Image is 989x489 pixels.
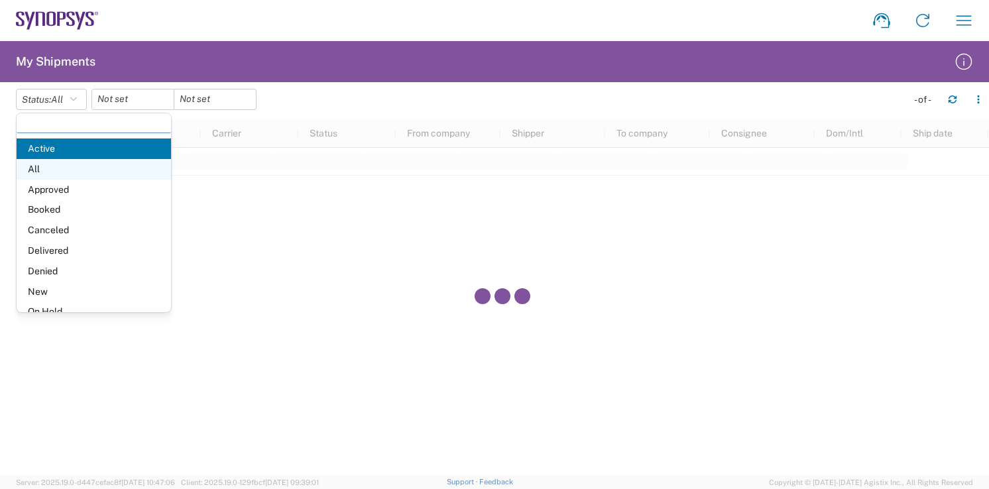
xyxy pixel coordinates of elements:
input: Not set [92,89,174,109]
span: Booked [17,199,171,220]
a: Feedback [479,478,513,486]
span: On Hold [17,301,171,322]
input: Not set [174,89,256,109]
span: Approved [17,180,171,200]
span: Copyright © [DATE]-[DATE] Agistix Inc., All Rights Reserved [769,476,973,488]
span: All [17,159,171,180]
span: All [51,94,63,105]
span: Active [17,138,171,159]
h2: My Shipments [16,54,95,70]
span: Server: 2025.19.0-d447cefac8f [16,478,175,486]
button: Status:All [16,89,87,110]
span: Client: 2025.19.0-129fbcf [181,478,319,486]
span: Denied [17,261,171,282]
span: Delivered [17,241,171,261]
div: - of - [914,93,937,105]
span: [DATE] 09:39:01 [265,478,319,486]
span: New [17,282,171,302]
a: Support [447,478,480,486]
span: Canceled [17,220,171,241]
span: [DATE] 10:47:06 [121,478,175,486]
